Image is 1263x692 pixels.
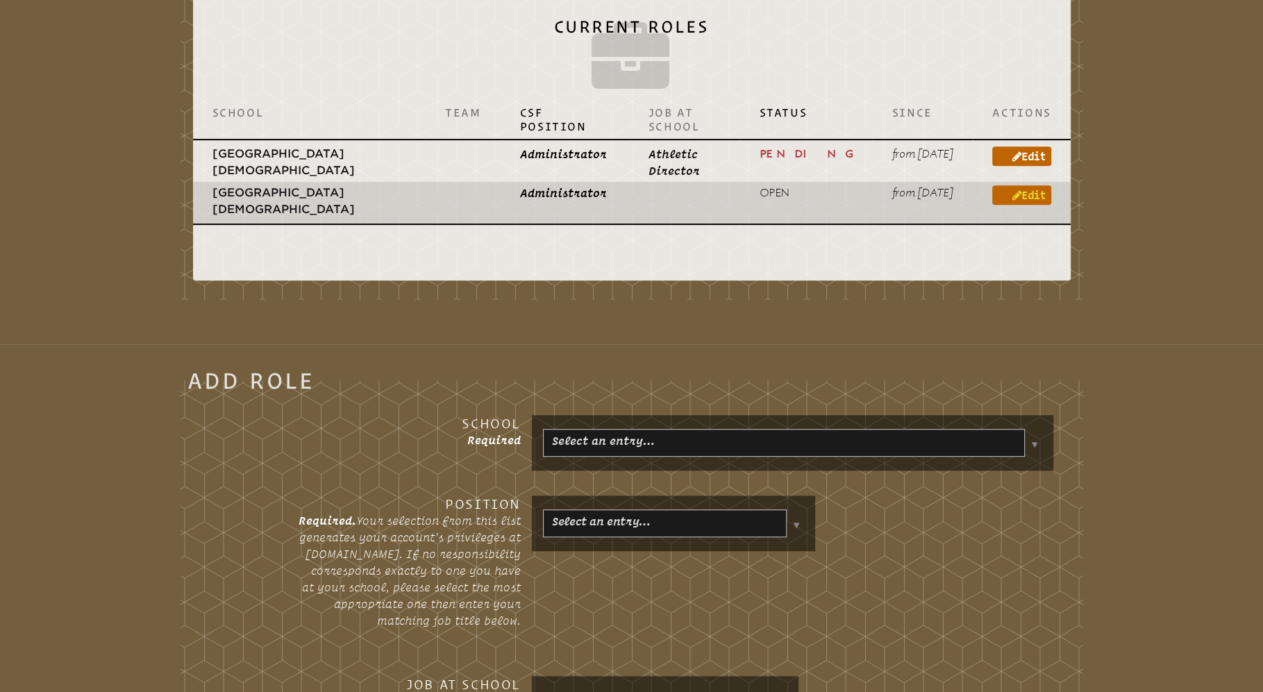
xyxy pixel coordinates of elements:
[649,106,721,133] p: Job at School
[299,496,521,512] h3: Position
[204,8,1060,100] h2: Current Roles
[299,514,356,527] span: Required.
[212,146,407,179] p: [GEOGRAPHIC_DATA][DEMOGRAPHIC_DATA]
[520,146,610,162] p: Administrator
[520,106,610,133] p: CSF Position
[212,185,407,218] p: [GEOGRAPHIC_DATA][DEMOGRAPHIC_DATA]
[299,415,521,432] h3: School
[892,185,954,201] p: from [DATE]
[299,512,521,629] p: Your selection from this list generates your account’s privileges at [DOMAIN_NAME]. If no respons...
[892,146,954,162] p: from [DATE]
[759,149,853,160] span: Pending
[546,510,651,532] a: Select an entry…
[759,106,853,119] p: Status
[546,430,655,452] a: Select an entry…
[445,106,480,119] p: Team
[520,185,610,201] p: Administrator
[892,106,954,119] p: Since
[187,372,315,389] legend: Add Role
[759,185,853,201] p: open
[649,146,721,179] p: Athletic Director
[212,106,407,119] p: School
[992,185,1051,205] a: Edit
[992,106,1051,119] p: Actions
[467,434,521,446] span: Required
[992,146,1051,166] a: Edit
